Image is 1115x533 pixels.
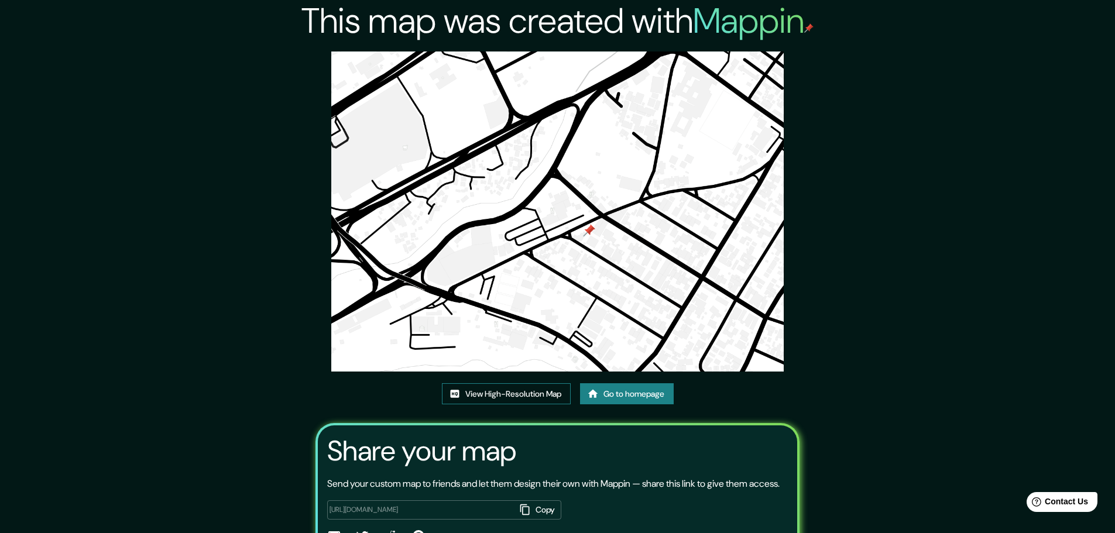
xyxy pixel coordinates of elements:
h3: Share your map [327,435,516,467]
img: mappin-pin [804,23,814,33]
a: Go to homepage [580,383,674,405]
p: Send your custom map to friends and let them design their own with Mappin — share this link to gi... [327,477,780,491]
button: Copy [516,500,561,520]
a: View High-Resolution Map [442,383,571,405]
img: created-map [331,51,784,372]
iframe: Help widget launcher [1011,487,1102,520]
